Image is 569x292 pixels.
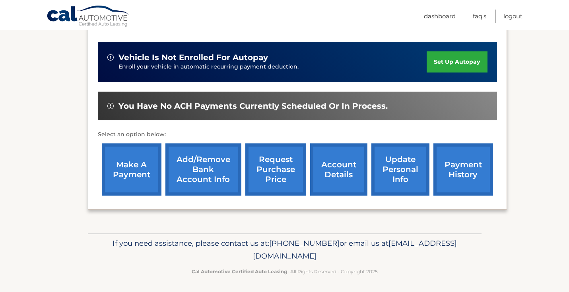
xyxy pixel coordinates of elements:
span: [EMAIL_ADDRESS][DOMAIN_NAME] [253,239,457,261]
span: You have no ACH payments currently scheduled or in process. [118,101,388,111]
p: - All Rights Reserved - Copyright 2025 [93,267,476,276]
a: account details [310,143,367,196]
a: update personal info [371,143,429,196]
strong: Cal Automotive Certified Auto Leasing [192,268,287,274]
a: Add/Remove bank account info [165,143,241,196]
img: alert-white.svg [107,54,114,61]
a: Cal Automotive [47,5,130,28]
a: set up autopay [427,51,487,73]
a: make a payment [102,143,161,196]
a: FAQ's [473,10,486,23]
span: vehicle is not enrolled for autopay [118,53,268,63]
a: payment history [433,143,493,196]
a: Dashboard [424,10,456,23]
a: Logout [503,10,522,23]
span: [PHONE_NUMBER] [269,239,340,248]
p: Enroll your vehicle in automatic recurring payment deduction. [118,63,427,71]
p: Select an option below: [98,130,497,139]
a: request purchase price [245,143,306,196]
img: alert-white.svg [107,103,114,109]
p: If you need assistance, please contact us at: or email us at [93,237,476,263]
